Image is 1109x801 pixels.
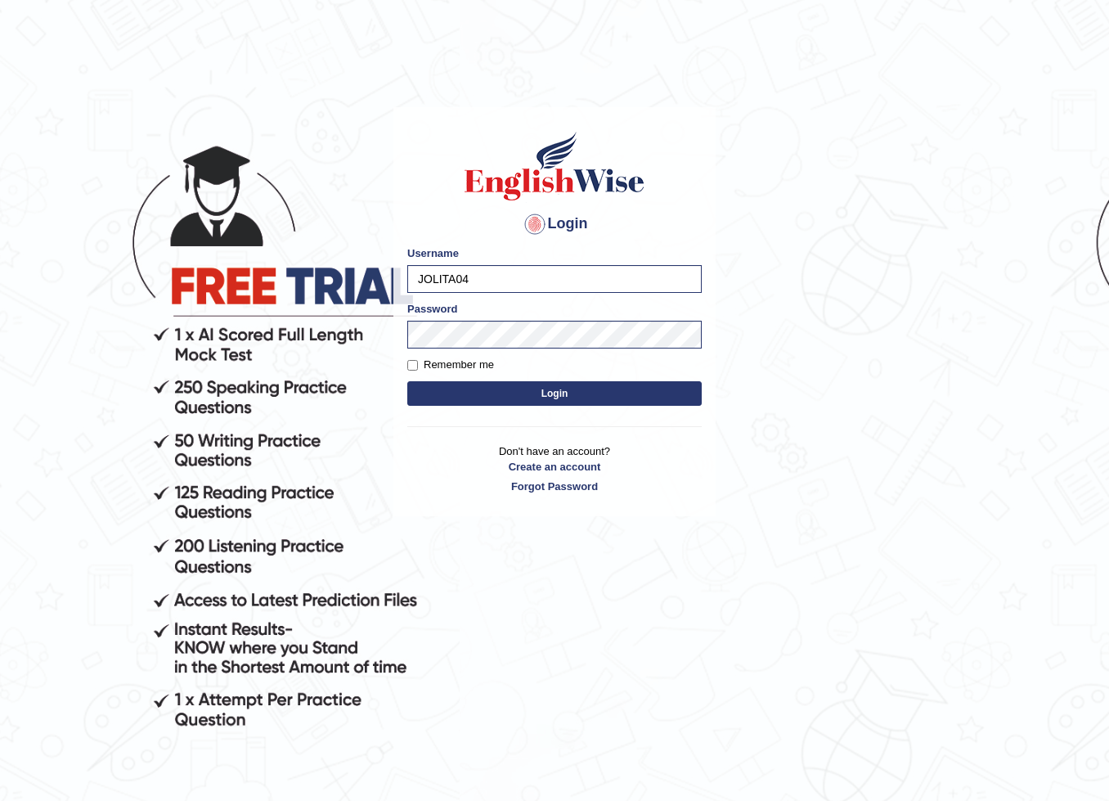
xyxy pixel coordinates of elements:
a: Create an account [407,459,702,475]
p: Don't have an account? [407,443,702,494]
button: Login [407,381,702,406]
h4: Login [407,211,702,237]
img: Logo of English Wise sign in for intelligent practice with AI [461,129,648,203]
a: Forgot Password [407,479,702,494]
input: Remember me [407,360,418,371]
label: Username [407,245,459,261]
label: Password [407,301,457,317]
label: Remember me [407,357,494,373]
